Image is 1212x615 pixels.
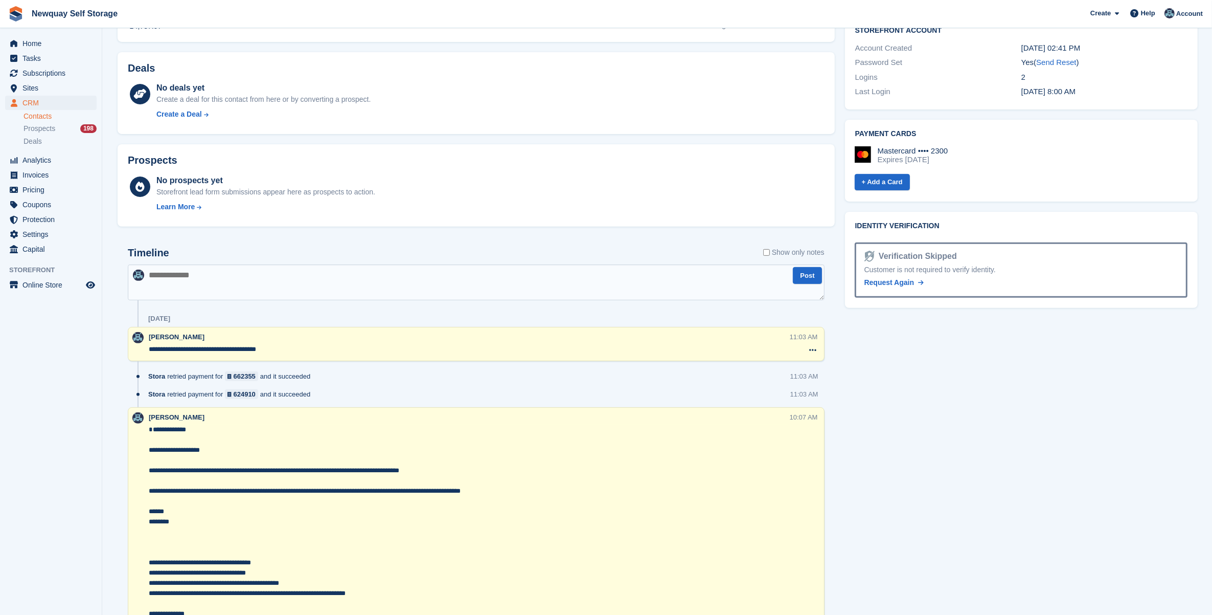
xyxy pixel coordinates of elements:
[1021,72,1187,83] div: 2
[864,277,924,288] a: Request Again
[132,332,144,343] img: Colette Pearce
[1090,8,1111,18] span: Create
[133,270,144,281] img: Colette Pearce
[5,36,97,51] a: menu
[878,155,948,164] div: Expires [DATE]
[156,109,202,120] div: Create a Deal
[149,333,204,341] span: [PERSON_NAME]
[28,5,122,22] a: Newquay Self Storage
[855,57,1021,69] div: Password Set
[855,42,1021,54] div: Account Created
[763,247,770,258] input: Show only notes
[5,197,97,212] a: menu
[1036,58,1076,67] a: Send Reset
[699,21,793,29] span: Showing 5 of 47 total invoices
[1021,57,1187,69] div: Yes
[22,212,84,227] span: Protection
[22,153,84,167] span: Analytics
[855,86,1021,98] div: Last Login
[24,136,97,147] a: Deals
[22,51,84,65] span: Tasks
[855,72,1021,83] div: Logins
[790,412,818,422] div: 10:07 AM
[5,212,97,227] a: menu
[148,315,170,323] div: [DATE]
[855,222,1187,230] h2: Identity verification
[855,174,910,191] a: + Add a Card
[9,265,102,275] span: Storefront
[864,278,914,287] span: Request Again
[22,96,84,110] span: CRM
[84,279,97,291] a: Preview store
[1141,8,1155,18] span: Help
[128,247,169,259] h2: Timeline
[22,278,84,292] span: Online Store
[1164,8,1175,18] img: Colette Pearce
[5,51,97,65] a: menu
[148,389,315,399] div: retried payment for and it succeeded
[22,227,84,241] span: Settings
[156,82,371,94] div: No deals yet
[5,81,97,95] a: menu
[797,21,825,29] a: View All
[24,124,55,134] span: Prospects
[1176,9,1203,19] span: Account
[149,413,204,421] span: [PERSON_NAME]
[5,242,97,256] a: menu
[5,168,97,182] a: menu
[22,66,84,80] span: Subscriptions
[5,183,97,197] a: menu
[132,412,144,424] img: Colette Pearce
[234,389,256,399] div: 624910
[5,96,97,110] a: menu
[855,146,871,163] img: Mastercard Logo
[790,371,818,381] div: 11:03 AM
[763,247,825,258] label: Show only notes
[855,25,1187,35] h2: Storefront Account
[793,267,821,284] button: Post
[5,227,97,241] a: menu
[5,66,97,80] a: menu
[156,187,375,197] div: Storefront lead form submissions appear here as prospects to action.
[855,130,1187,138] h2: Payment cards
[875,250,957,262] div: Verification Skipped
[864,265,1178,275] div: Customer is not required to verify identity.
[24,112,97,121] a: Contacts
[234,371,256,381] div: 662355
[225,371,258,381] a: 662355
[22,197,84,212] span: Coupons
[1021,87,1076,96] time: 2022-04-29 07:00:41 UTC
[156,202,375,212] a: Learn More
[225,389,258,399] a: 624910
[156,109,371,120] a: Create a Deal
[148,389,165,399] span: Stora
[156,174,375,187] div: No prospects yet
[5,278,97,292] a: menu
[156,94,371,105] div: Create a deal for this contact from here or by converting a prospect.
[5,153,97,167] a: menu
[22,242,84,256] span: Capital
[878,146,948,156] div: Mastercard •••• 2300
[148,371,165,381] span: Stora
[148,371,315,381] div: retried payment for and it succeeded
[156,202,195,212] div: Learn More
[128,155,177,166] h2: Prospects
[80,124,97,133] div: 198
[8,6,24,21] img: stora-icon-8386f47178a22dfd0bd8f6a31ec36ba5ce8667c1dd55bd0f319d3a0aa187defe.svg
[24,123,97,134] a: Prospects 198
[128,62,155,74] h2: Deals
[790,332,818,342] div: 11:03 AM
[24,137,42,146] span: Deals
[22,81,84,95] span: Sites
[22,183,84,197] span: Pricing
[22,168,84,182] span: Invoices
[864,251,875,262] img: Identity Verification Ready
[1034,58,1079,67] span: ( )
[22,36,84,51] span: Home
[790,389,818,399] div: 11:03 AM
[1021,42,1187,54] div: [DATE] 02:41 PM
